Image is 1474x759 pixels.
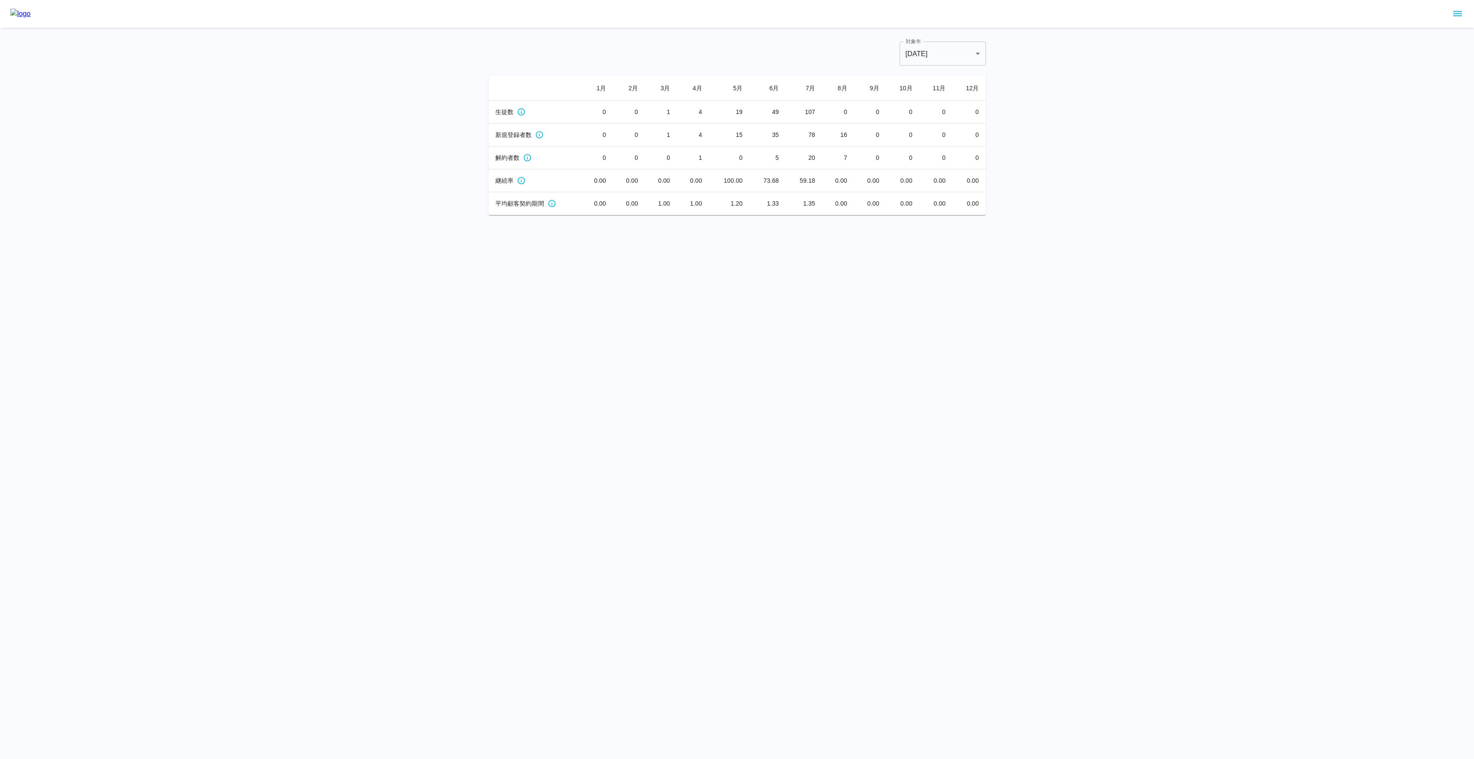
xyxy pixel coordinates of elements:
svg: 月ごとのアクティブなサブスク数 [517,108,526,116]
td: 0.00 [613,169,645,192]
td: 16 [822,124,854,146]
td: 20 [786,146,822,169]
th: 6 月 [750,76,786,101]
th: 8 月 [822,76,854,101]
svg: 月ごとの継続率(%) [517,176,526,185]
span: 平均顧客契約期間 [495,199,544,208]
td: 0 [854,146,886,169]
button: sidemenu [1450,6,1465,21]
td: 0.00 [854,169,886,192]
td: 35 [750,124,786,146]
td: 1.20 [709,192,750,215]
svg: 月ごとの平均継続期間(ヶ月) [548,199,556,208]
td: 0.00 [822,192,854,215]
td: 73.68 [750,169,786,192]
td: 0 [919,101,953,124]
th: 5 月 [709,76,750,101]
td: 0 [581,146,613,169]
td: 0.00 [886,169,919,192]
td: 0.00 [919,169,953,192]
td: 15 [709,124,750,146]
svg: 月ごとの解約サブスク数 [523,153,532,162]
td: 7 [822,146,854,169]
td: 0 [953,101,986,124]
th: 10 月 [886,76,919,101]
td: 19 [709,101,750,124]
td: 0.00 [953,192,986,215]
td: 0 [919,146,953,169]
svg: 月ごとの新規サブスク数 [535,130,544,139]
td: 4 [677,101,709,124]
td: 0 [886,101,919,124]
td: 0.00 [953,169,986,192]
th: 12 月 [953,76,986,101]
td: 0.00 [854,192,886,215]
label: 対象年 [906,38,921,45]
td: 59.18 [786,169,822,192]
th: 9 月 [854,76,886,101]
td: 0 [613,101,645,124]
td: 1 [645,124,677,146]
td: 0.00 [645,169,677,192]
td: 1.00 [645,192,677,215]
td: 5 [750,146,786,169]
span: 生徒数 [495,108,514,116]
td: 0 [581,101,613,124]
td: 1.00 [677,192,709,215]
span: 継続率 [495,176,514,185]
td: 78 [786,124,822,146]
td: 0.00 [822,169,854,192]
td: 0 [886,124,919,146]
td: 0.00 [613,192,645,215]
th: 11 月 [919,76,953,101]
td: 0 [953,146,986,169]
th: 2 月 [613,76,645,101]
td: 0 [919,124,953,146]
th: 3 月 [645,76,677,101]
td: 0 [581,124,613,146]
td: 1 [677,146,709,169]
td: 100.00 [709,169,750,192]
td: 0 [854,101,886,124]
td: 0 [886,146,919,169]
td: 0.00 [581,169,613,192]
span: 新規登録者数 [495,130,532,139]
td: 0.00 [886,192,919,215]
td: 0 [953,124,986,146]
td: 0 [645,146,677,169]
div: [DATE] [900,41,986,66]
td: 0 [822,101,854,124]
td: 0.00 [677,169,709,192]
td: 107 [786,101,822,124]
th: 1 月 [581,76,613,101]
img: logo [10,9,31,19]
td: 0.00 [919,192,953,215]
td: 1.33 [750,192,786,215]
td: 1 [645,101,677,124]
td: 0 [854,124,886,146]
td: 0 [709,146,750,169]
span: 解約者数 [495,153,520,162]
td: 1.35 [786,192,822,215]
td: 0 [613,124,645,146]
th: 7 月 [786,76,822,101]
td: 49 [750,101,786,124]
td: 0 [613,146,645,169]
td: 0.00 [581,192,613,215]
td: 4 [677,124,709,146]
th: 4 月 [677,76,709,101]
